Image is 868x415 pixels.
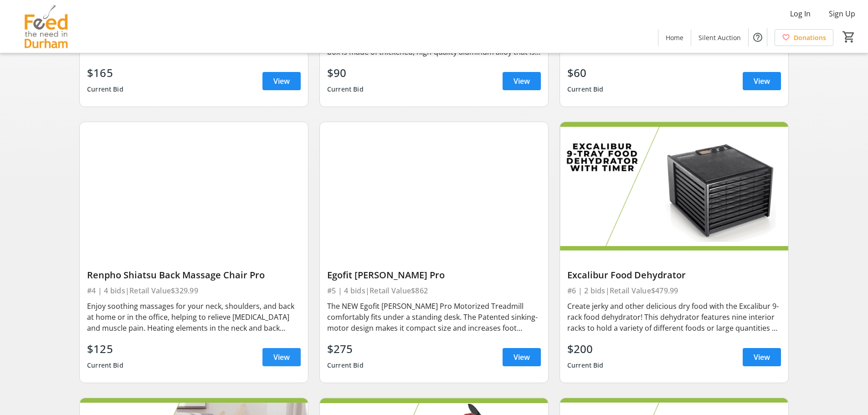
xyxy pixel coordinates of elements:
div: Current Bid [567,81,604,97]
img: Renpho Shiatsu Back Massage Chair Pro [80,122,308,251]
span: View [754,76,770,87]
div: Renpho Shiatsu Back Massage Chair Pro [87,270,301,281]
a: View [743,72,781,90]
div: #5 | 4 bids | Retail Value $862 [327,284,541,297]
button: Log In [783,6,818,21]
button: Help [749,28,767,46]
a: Silent Auction [691,29,748,46]
div: Enjoy soothing massages for your neck, shoulders, and back at home or in the office, helping to r... [87,301,301,333]
img: Feed the Need in Durham's Logo [5,4,87,49]
div: The NEW Egofit [PERSON_NAME] Pro Motorized Treadmill comfortably fits under a standing desk. The ... [327,301,541,333]
div: Excalibur Food Dehydrator [567,270,781,281]
a: View [503,72,541,90]
span: View [754,352,770,363]
span: View [514,352,530,363]
button: Sign Up [822,6,863,21]
div: $60 [567,65,604,81]
div: Create jerky and other delicious dry food with the Excalibur 9-rack food dehydrator! This dehydra... [567,301,781,333]
img: Egofit Walker Pro [320,122,548,251]
div: $200 [567,341,604,357]
div: Current Bid [327,81,364,97]
div: Egofit [PERSON_NAME] Pro [327,270,541,281]
a: View [503,348,541,366]
a: View [262,72,301,90]
span: Donations [794,33,826,42]
div: $165 [87,65,123,81]
div: $90 [327,65,364,81]
span: View [273,352,290,363]
div: #6 | 2 bids | Retail Value $479.99 [567,284,781,297]
div: #4 | 4 bids | Retail Value $329.99 [87,284,301,297]
img: Excalibur Food Dehydrator [560,122,788,251]
div: $275 [327,341,364,357]
button: Cart [841,29,857,45]
a: View [743,348,781,366]
span: View [273,76,290,87]
a: Home [658,29,691,46]
span: Silent Auction [699,33,741,42]
div: $125 [87,341,123,357]
div: Current Bid [87,357,123,374]
div: Current Bid [567,357,604,374]
div: Current Bid [87,81,123,97]
span: Home [666,33,683,42]
span: View [514,76,530,87]
span: Sign Up [829,8,855,19]
a: View [262,348,301,366]
a: Donations [775,29,833,46]
div: Current Bid [327,357,364,374]
span: Log In [790,8,811,19]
